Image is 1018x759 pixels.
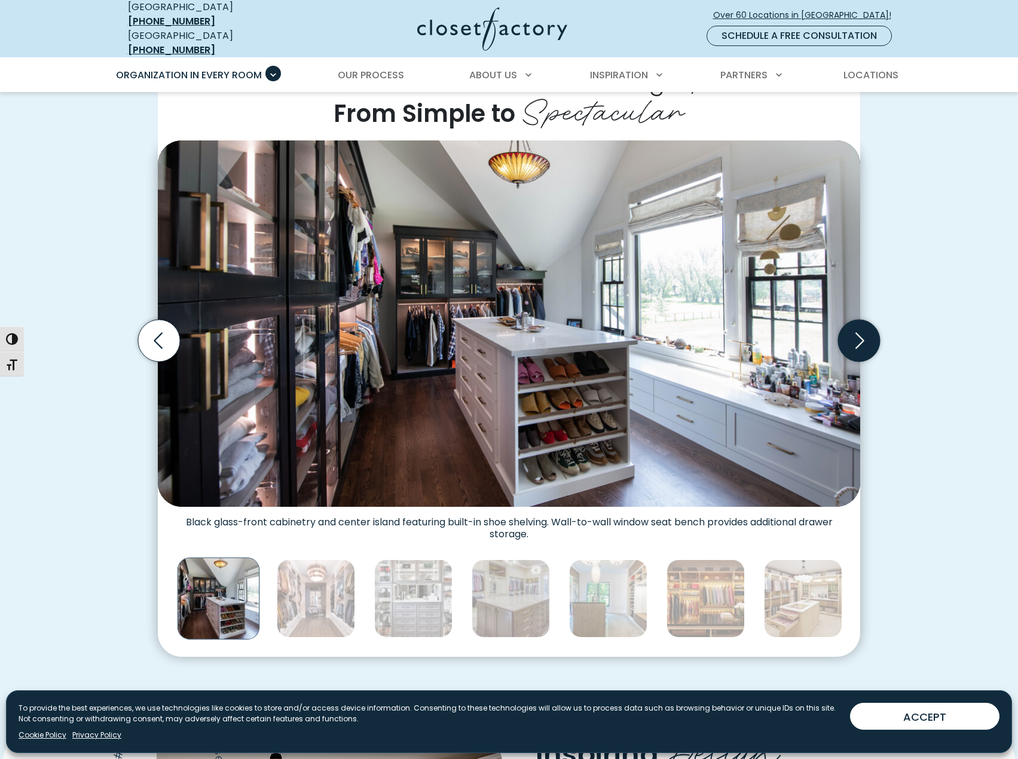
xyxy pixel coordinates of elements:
span: Spectacular [521,84,684,132]
img: Stylish walk-in closet with black-framed glass cabinetry, island with shoe shelving [178,558,260,640]
figcaption: Black glass-front cabinetry and center island featuring built-in shoe shelving. Wall-to-wall wind... [158,507,860,540]
img: Upscale walk-in closet with a waterfall marble island, velvet-lined jewelry drawers, tiered hangi... [667,559,745,638]
span: Our Process [338,68,404,82]
p: To provide the best experiences, we use technologies like cookies to store and/or access device i... [19,703,840,724]
img: Modern gray closet with integrated lighting, glass display shelves for designer handbags, and a d... [374,559,453,638]
a: Privacy Policy [72,730,121,740]
span: Locations [843,68,898,82]
a: [PHONE_NUMBER] [128,43,215,57]
a: [PHONE_NUMBER] [128,14,215,28]
span: About Us [469,68,517,82]
div: [GEOGRAPHIC_DATA] [128,29,301,57]
img: Closet Factory Logo [417,7,567,51]
img: Custom closet with white and walnut tones, featuring teal pull-out fabric bins, a full-length mir... [569,559,647,638]
nav: Primary Menu [108,59,911,92]
a: Cookie Policy [19,730,66,740]
button: Next slide [833,315,885,366]
img: Stylish walk-in closet with black-framed glass cabinetry, island with shoe shelving [158,140,860,506]
img: Spacious closet with cream-toned cabinets, a large island with deep drawer storage, built-in glas... [472,559,550,638]
button: Previous slide [133,315,185,366]
img: Modern wood walk-in closet with island drawers showcasing velvet jewelry drawers and light strips... [764,559,842,638]
span: Organization in Every Room [116,68,262,82]
a: Over 60 Locations in [GEOGRAPHIC_DATA]! [713,5,901,26]
a: Schedule a Free Consultation [707,26,892,46]
span: Partners [720,68,768,82]
button: ACCEPT [850,703,999,730]
span: From Simple to [334,97,515,130]
span: Over 60 Locations in [GEOGRAPHIC_DATA]! [713,9,901,22]
img: Elegant white closet with symmetrical shelving, brass drawer handles [277,559,355,638]
span: Inspiration [590,68,648,82]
